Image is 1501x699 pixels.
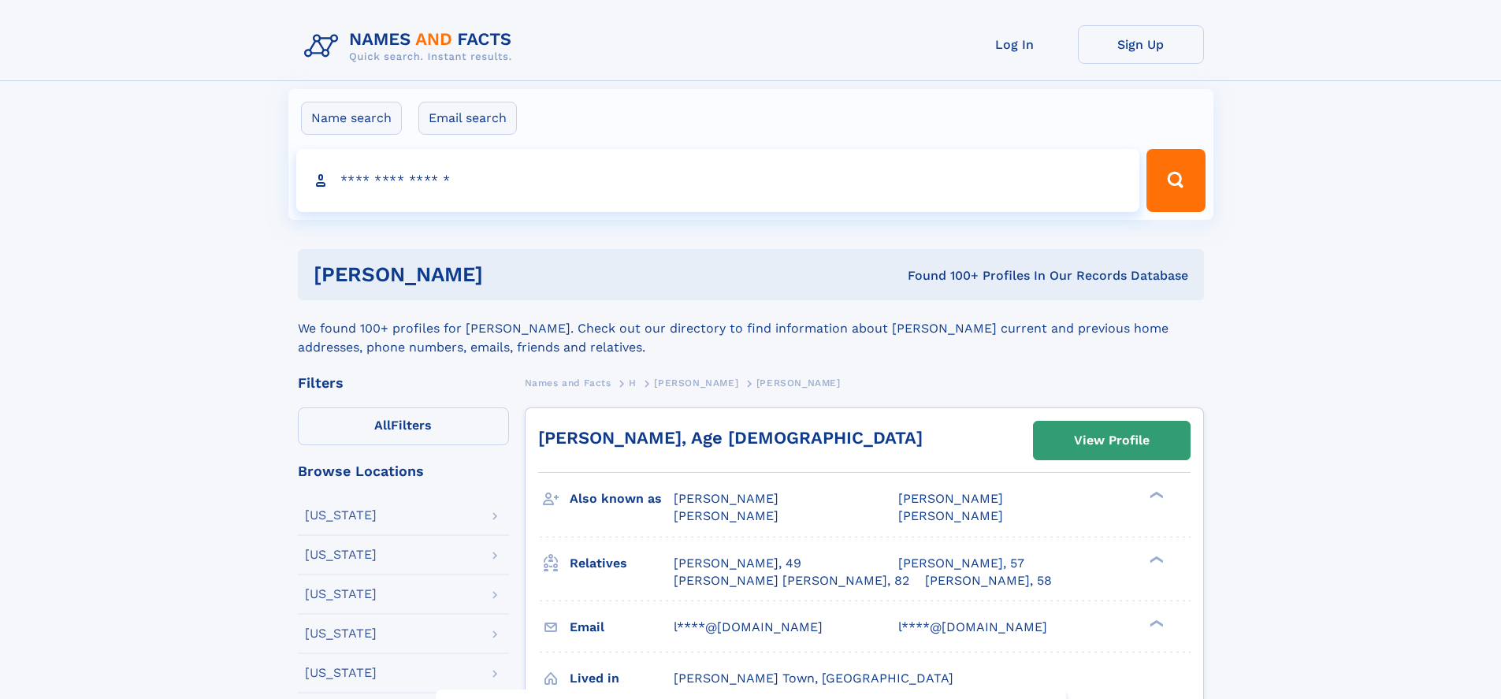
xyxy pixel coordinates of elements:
[695,267,1188,284] div: Found 100+ Profiles In Our Records Database
[756,377,841,389] span: [PERSON_NAME]
[898,555,1024,572] a: [PERSON_NAME], 57
[314,265,696,284] h1: [PERSON_NAME]
[925,572,1052,589] a: [PERSON_NAME], 58
[305,548,377,561] div: [US_STATE]
[525,373,611,392] a: Names and Facts
[898,508,1003,523] span: [PERSON_NAME]
[1146,554,1165,564] div: ❯
[1078,25,1204,64] a: Sign Up
[538,428,923,448] a: [PERSON_NAME], Age [DEMOGRAPHIC_DATA]
[629,377,637,389] span: H
[296,149,1140,212] input: search input
[374,418,391,433] span: All
[305,509,377,522] div: [US_STATE]
[305,627,377,640] div: [US_STATE]
[301,102,402,135] label: Name search
[674,508,778,523] span: [PERSON_NAME]
[298,300,1204,357] div: We found 100+ profiles for [PERSON_NAME]. Check out our directory to find information about [PERS...
[298,376,509,390] div: Filters
[418,102,517,135] label: Email search
[570,485,674,512] h3: Also known as
[952,25,1078,64] a: Log In
[898,491,1003,506] span: [PERSON_NAME]
[570,550,674,577] h3: Relatives
[298,25,525,68] img: Logo Names and Facts
[1034,422,1190,459] a: View Profile
[654,377,738,389] span: [PERSON_NAME]
[674,671,953,686] span: [PERSON_NAME] Town, [GEOGRAPHIC_DATA]
[1074,422,1150,459] div: View Profile
[1146,149,1205,212] button: Search Button
[305,667,377,679] div: [US_STATE]
[570,614,674,641] h3: Email
[298,464,509,478] div: Browse Locations
[1146,490,1165,500] div: ❯
[654,373,738,392] a: [PERSON_NAME]
[298,407,509,445] label: Filters
[305,588,377,600] div: [US_STATE]
[570,665,674,692] h3: Lived in
[674,572,909,589] a: [PERSON_NAME] [PERSON_NAME], 82
[1146,618,1165,628] div: ❯
[674,491,778,506] span: [PERSON_NAME]
[674,555,801,572] a: [PERSON_NAME], 49
[629,373,637,392] a: H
